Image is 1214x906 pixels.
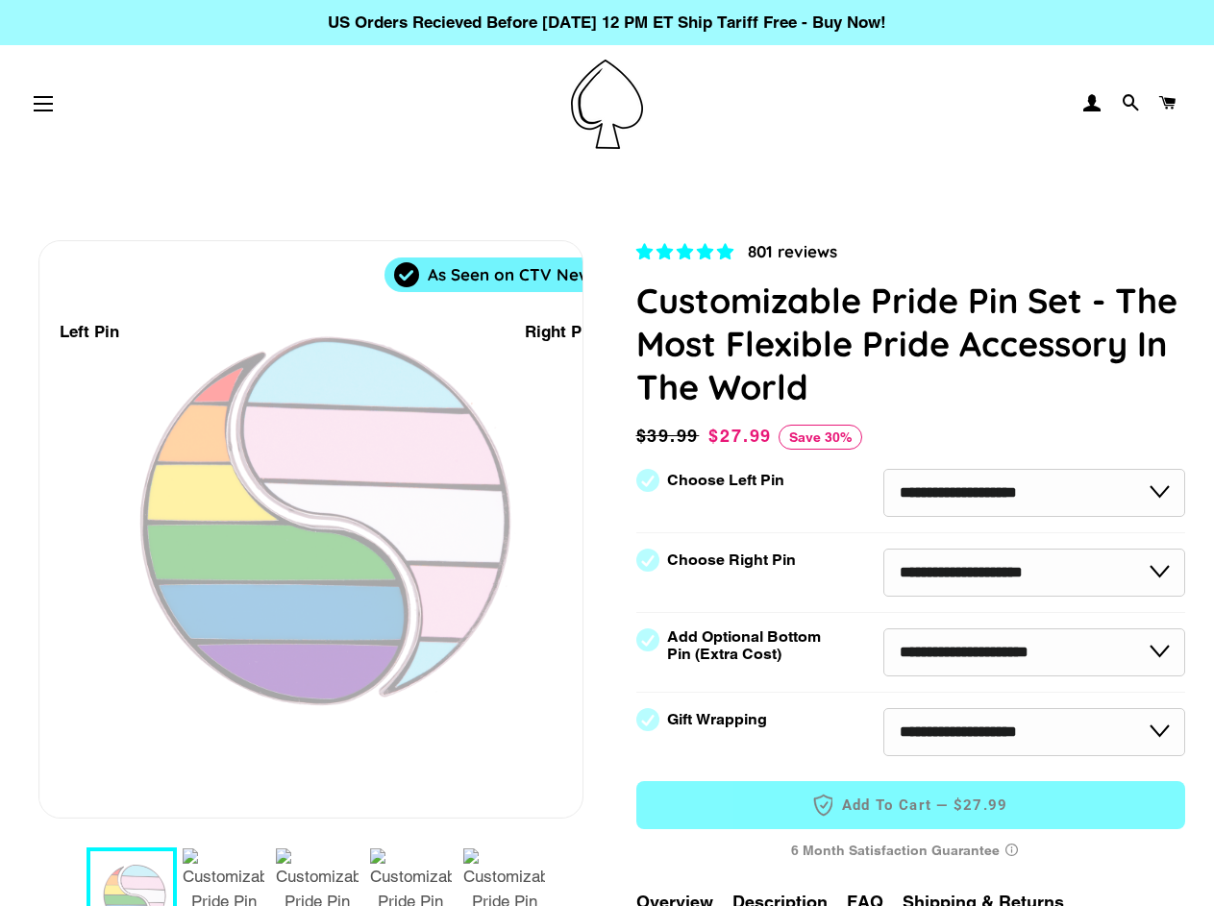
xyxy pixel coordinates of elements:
[779,425,862,450] span: Save 30%
[525,319,596,345] div: Right Pin
[667,628,829,663] label: Add Optional Bottom Pin (Extra Cost)
[636,781,1186,829] button: Add to Cart —$27.99
[708,426,772,446] span: $27.99
[954,796,1008,814] span: $27.99
[667,472,784,489] label: Choose Left Pin
[665,793,1157,818] span: Add to Cart —
[39,241,582,818] div: 1 / 7
[636,426,700,446] span: $39.99
[667,551,796,569] label: Choose Right Pin
[636,833,1186,869] div: 6 Month Satisfaction Guarantee
[636,242,738,261] span: 4.83 stars
[748,241,837,261] span: 801 reviews
[636,279,1186,408] h1: Customizable Pride Pin Set - The Most Flexible Pride Accessory In The World
[667,711,767,728] label: Gift Wrapping
[571,60,643,149] img: Pin-Ace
